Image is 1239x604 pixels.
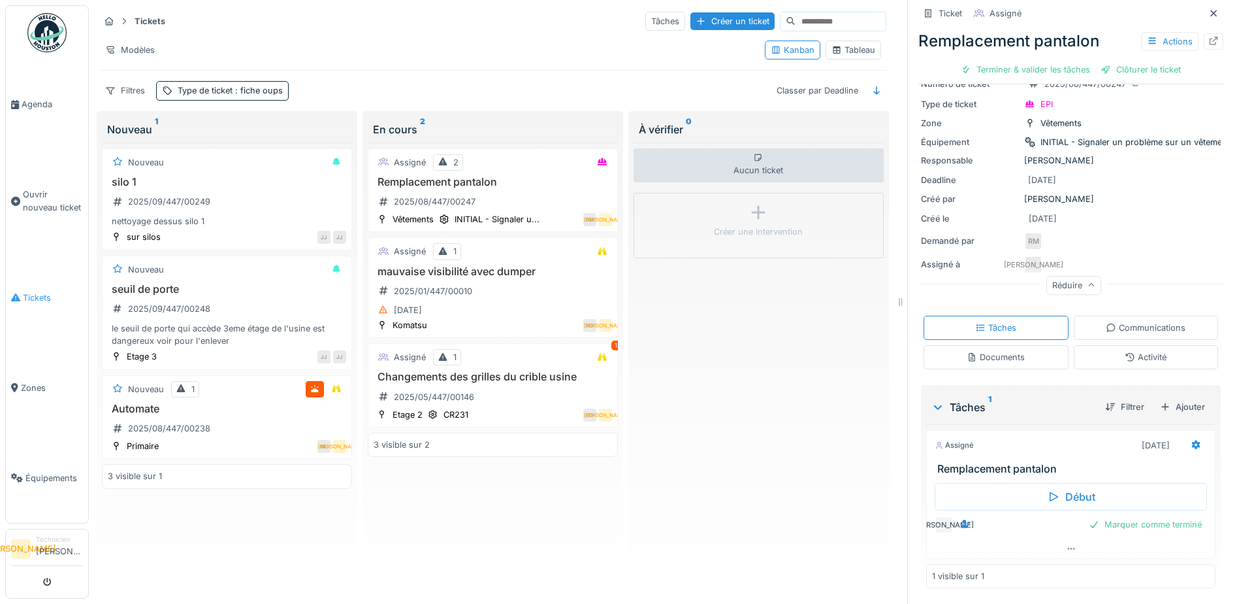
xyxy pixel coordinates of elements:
[1024,256,1042,274] div: [PERSON_NAME]
[921,193,1019,205] div: Créé par
[127,440,159,452] div: Primaire
[27,13,67,52] img: Badge_color-CXgf-gQk.svg
[6,343,88,433] a: Zones
[831,44,875,56] div: Tableau
[128,303,210,315] div: 2025/09/447/00248
[333,440,346,453] div: [PERSON_NAME]
[771,81,864,100] div: Classer par Deadline
[937,463,1210,475] h3: Remplacement pantalon
[374,371,612,383] h3: Changements des grilles du crible usine
[690,12,775,30] div: Créer un ticket
[1106,322,1185,334] div: Communications
[108,283,346,295] h3: seuil de porte
[935,440,974,451] div: Assigné
[99,41,161,59] div: Modèles
[394,195,475,208] div: 2025/08/447/00247
[1029,212,1057,225] div: [DATE]
[155,122,158,137] sup: 1
[599,213,612,226] div: [PERSON_NAME]
[1095,61,1186,78] div: Clôturer le ticket
[453,351,457,363] div: 1
[394,285,472,297] div: 2025/01/447/00010
[6,150,88,252] a: Ouvrir nouveau ticket
[394,391,474,403] div: 2025/05/447/00146
[1046,276,1101,295] div: Réduire
[22,98,83,110] span: Agenda
[921,154,1019,167] div: Responsable
[127,350,157,363] div: Etage 3
[36,535,83,545] div: Technicien
[921,258,1019,271] div: Assigné à
[921,193,1221,205] div: [PERSON_NAME]
[333,350,346,363] div: JJ
[233,86,283,95] span: : fiche oups
[599,319,612,332] div: [PERSON_NAME]
[420,122,425,137] sup: 2
[583,213,596,226] div: RM
[11,535,83,566] a: [PERSON_NAME] Technicien[PERSON_NAME]
[317,350,330,363] div: JJ
[583,409,596,422] div: ED
[921,235,1019,247] div: Demandé par
[317,231,330,244] div: JJ
[921,117,1019,129] div: Zone
[988,399,991,415] sup: 1
[583,319,596,332] div: RD
[935,516,953,534] div: [PERSON_NAME]
[990,7,1022,20] div: Assigné
[128,422,210,435] div: 2025/08/447/00238
[1028,174,1056,186] div: [DATE]
[11,539,31,559] li: [PERSON_NAME]
[317,440,330,453] div: ML
[921,136,1019,148] div: Équipement
[443,409,468,421] div: CR231
[932,570,984,582] div: 1 visible sur 1
[921,174,1019,186] div: Deadline
[23,188,83,213] span: Ouvrir nouveau ticket
[1040,136,1230,148] div: INITIAL - Signaler un problème sur un vêtement
[611,341,620,350] div: 1
[108,403,346,415] h3: Automate
[967,351,1025,363] div: Documents
[1084,516,1207,533] div: Marquer comme terminé
[453,156,459,169] div: 2
[108,215,346,227] div: nettoyage dessus silo 1
[374,176,612,188] h3: Remplacement pantalon
[1040,98,1053,110] div: EPI
[129,15,170,27] strong: Tickets
[921,212,1019,225] div: Créé le
[6,252,88,343] a: Tickets
[714,226,803,238] div: Créer une intervention
[1100,398,1150,416] div: Filtrer
[394,351,426,363] div: Assigné
[374,439,430,451] div: 3 visible sur 2
[108,470,162,482] div: 3 visible sur 1
[771,44,814,56] div: Kanban
[918,29,1223,53] div: Remplacement pantalon
[639,122,878,137] div: À vérifier
[1141,32,1199,51] div: Actions
[686,122,692,137] sup: 0
[108,322,346,347] div: le seuil de porte qui accède 3eme étage de l'usine est dangereux voir pour l'enlever
[453,245,457,258] div: 1
[393,409,423,421] div: Etage 2
[1024,232,1042,250] div: RM
[1125,351,1167,363] div: Activité
[455,213,539,226] div: INITIAL - Signaler u...
[6,59,88,150] a: Agenda
[921,98,1019,110] div: Type de ticket
[373,122,613,137] div: En cours
[645,12,685,31] div: Tâches
[25,472,83,484] span: Équipements
[36,535,83,563] li: [PERSON_NAME]
[1040,117,1082,129] div: Vêtements
[128,156,164,169] div: Nouveau
[975,322,1016,334] div: Tâches
[599,409,612,422] div: [PERSON_NAME]
[108,176,346,188] h3: silo 1
[931,399,1095,415] div: Tâches
[393,213,434,226] div: Vêtements
[128,383,164,395] div: Nouveau
[23,292,83,304] span: Tickets
[921,154,1221,167] div: [PERSON_NAME]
